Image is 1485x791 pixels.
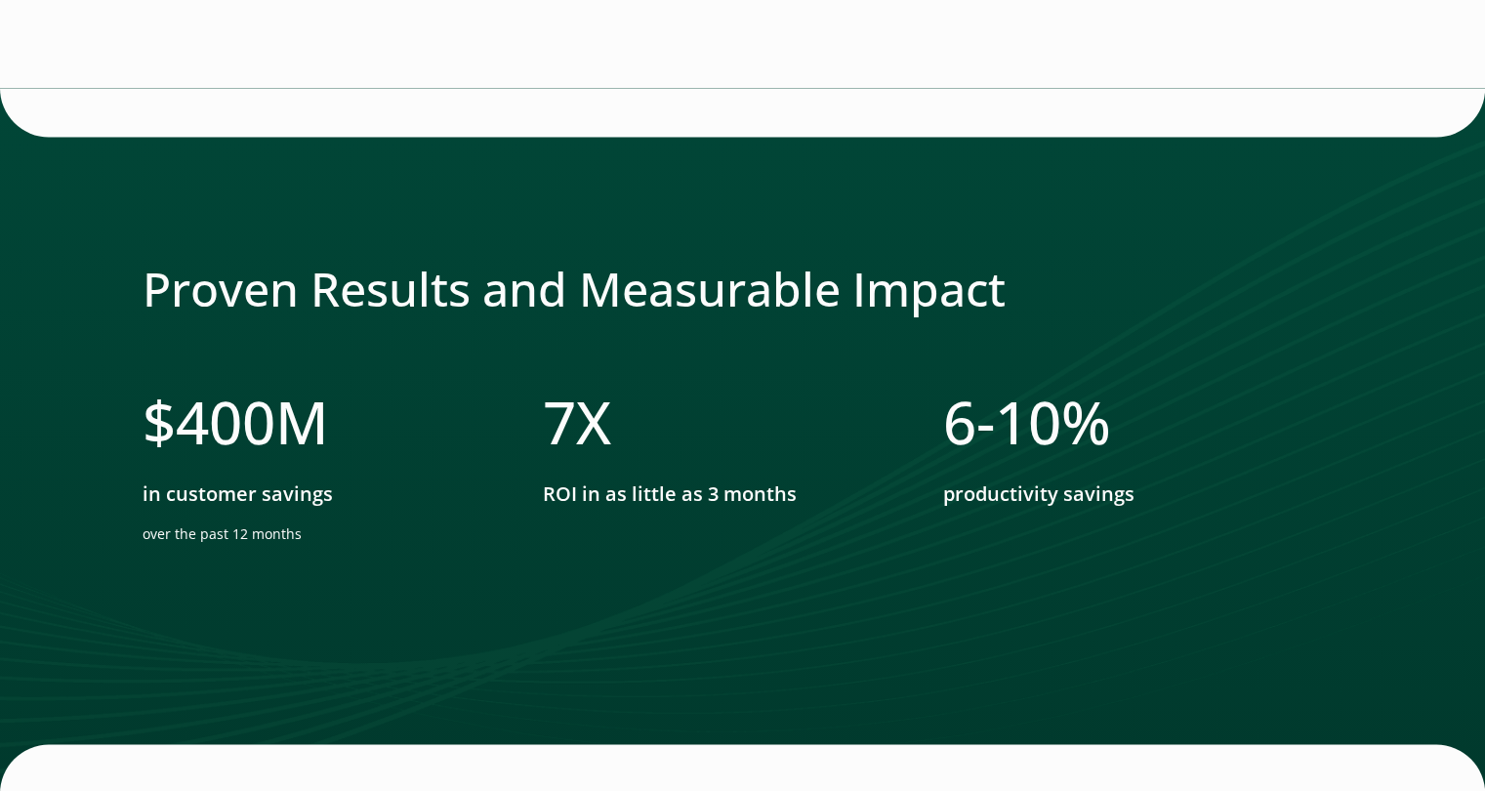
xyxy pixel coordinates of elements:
[1060,381,1110,461] span: %
[143,381,176,461] span: $
[942,479,1302,508] p: productivity savings​
[143,523,503,543] p: over the past 12 months
[942,381,994,461] span: 6-
[143,260,1343,316] h2: Proven Results and Measurable Impact
[542,381,575,461] span: 7
[176,381,275,461] span: 400
[994,381,1060,461] span: 10
[542,479,902,508] p: ROI in as little as 3 months
[275,381,329,461] span: M
[575,381,610,461] span: X
[143,479,503,508] p: in customer savings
